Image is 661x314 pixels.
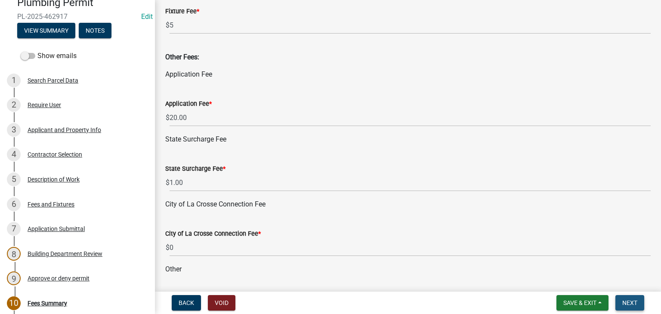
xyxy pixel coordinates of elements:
label: Show emails [21,51,77,61]
button: Void [208,295,235,311]
div: Building Department Review [28,251,102,257]
wm-modal-confirm: Summary [17,28,75,34]
span: $ [165,174,170,191]
span: Save & Exit [563,299,596,306]
span: Back [179,299,194,306]
div: Application Fee [165,69,651,80]
div: Require User [28,102,61,108]
div: Contractor Selection [28,151,82,157]
div: Application Submittal [28,226,85,232]
wm-modal-confirm: Edit Application Number [141,12,153,21]
label: Fixture Fee [165,9,199,15]
div: 10 [7,296,21,310]
div: Fees and Fixtures [28,201,74,207]
label: Application Fee [165,101,212,107]
div: State Surcharge Fee [165,134,651,145]
button: Notes [79,23,111,38]
div: 4 [7,148,21,161]
div: 9 [7,271,21,285]
span: PL-2025-462917 [17,12,138,21]
button: View Summary [17,23,75,38]
div: 2 [7,98,21,112]
div: 8 [7,247,21,261]
div: Other [165,264,651,274]
a: Edit [141,12,153,21]
div: Applicant and Property Info [28,127,101,133]
b: Other Fees: [165,53,199,61]
span: $ [165,109,170,126]
wm-modal-confirm: Notes [79,28,111,34]
div: 3 [7,123,21,137]
label: City of La Crosse Connection Fee [165,231,261,237]
div: 7 [7,222,21,236]
div: 6 [7,197,21,211]
div: City of La Crosse Connection Fee [165,199,651,209]
button: Next [615,295,644,311]
div: 1 [7,74,21,87]
button: Back [172,295,201,311]
div: Search Parcel Data [28,77,78,83]
span: $ [165,16,170,34]
label: State Surcharge Fee [165,166,225,172]
div: Approve or deny permit [28,275,90,281]
span: $ [165,239,170,256]
div: 5 [7,172,21,186]
span: Next [622,299,637,306]
button: Save & Exit [556,295,608,311]
div: Fees Summary [28,300,67,306]
div: Description of Work [28,176,80,182]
